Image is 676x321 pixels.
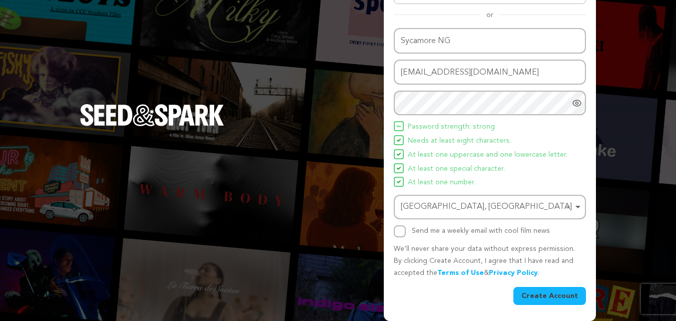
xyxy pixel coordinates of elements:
[401,200,573,214] div: [GEOGRAPHIC_DATA], [GEOGRAPHIC_DATA]
[394,243,586,279] p: We’ll never share your data without express permission. By clicking Create Account, I agree that ...
[572,98,582,108] a: Show password as plain text. Warning: this will display your password on the screen.
[408,149,567,161] span: At least one uppercase and one lowercase letter.
[397,152,401,156] img: Seed&Spark Icon
[513,287,586,305] button: Create Account
[394,28,586,54] input: Name
[412,227,550,234] label: Send me a weekly email with cool film news
[408,177,475,189] span: At least one number.
[394,60,586,85] input: Email address
[80,104,224,126] img: Seed&Spark Logo
[408,121,495,133] span: Password strength: strong
[408,163,505,175] span: At least one special character.
[408,135,511,147] span: Needs at least eight characters.
[397,180,401,184] img: Seed&Spark Icon
[437,269,484,276] a: Terms of Use
[397,124,401,128] img: Seed&Spark Icon
[563,202,573,212] button: Remove item: 'ChIJwYCC5iqLOxARy9nDZ6OHntw'
[489,269,538,276] a: Privacy Policy
[80,104,224,146] a: Seed&Spark Homepage
[480,10,499,20] span: or
[397,138,401,142] img: Seed&Spark Icon
[397,166,401,170] img: Seed&Spark Icon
